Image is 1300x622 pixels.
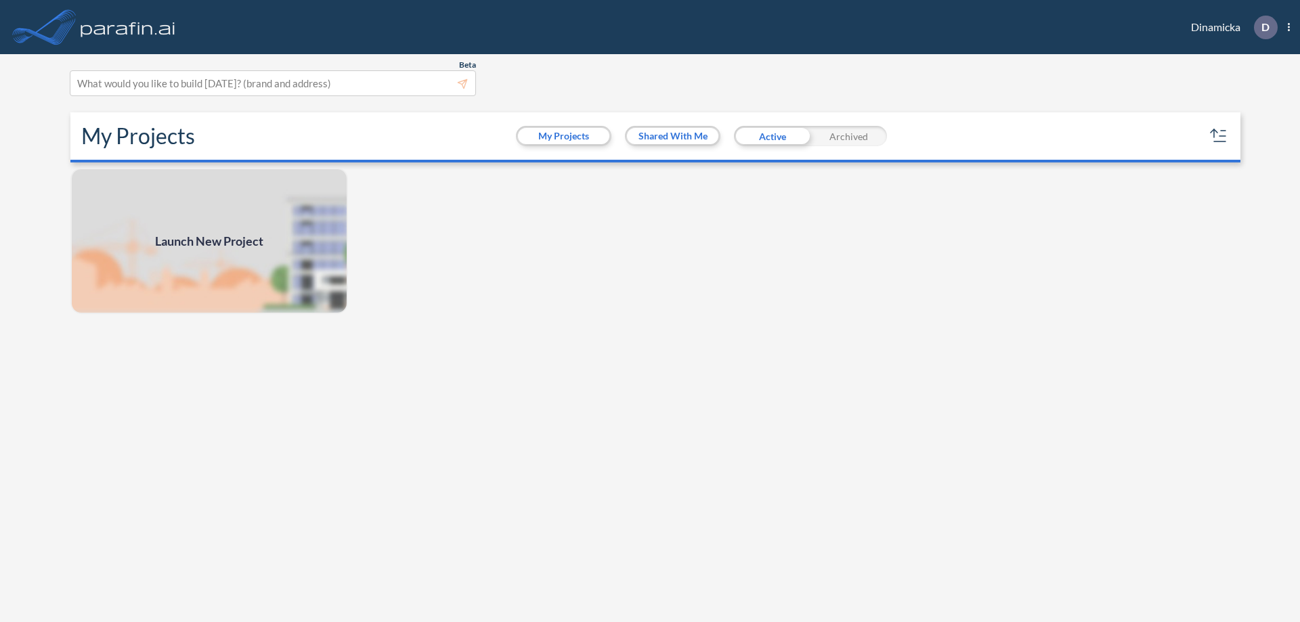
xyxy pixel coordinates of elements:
[810,126,887,146] div: Archived
[627,128,718,144] button: Shared With Me
[734,126,810,146] div: Active
[78,14,178,41] img: logo
[518,128,609,144] button: My Projects
[1261,21,1270,33] p: D
[70,168,348,314] a: Launch New Project
[70,168,348,314] img: add
[81,123,195,149] h2: My Projects
[1171,16,1290,39] div: Dinamicka
[155,232,263,250] span: Launch New Project
[1208,125,1230,147] button: sort
[459,60,476,70] span: Beta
